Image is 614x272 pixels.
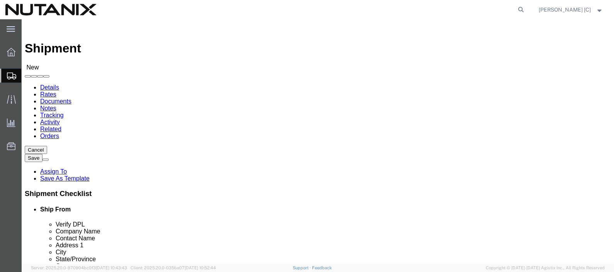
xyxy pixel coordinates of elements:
span: [DATE] 10:52:44 [185,265,216,270]
span: Client: 2025.20.0-035ba07 [131,265,216,270]
span: Server: 2025.20.0-970904bc0f3 [31,265,127,270]
img: logo [5,4,97,15]
span: Copyright © [DATE]-[DATE] Agistix Inc., All Rights Reserved [486,265,605,271]
iframe: FS Legacy Container [22,19,614,264]
span: [DATE] 10:43:43 [96,265,127,270]
span: Stephen Green [C] [539,5,591,14]
a: Support [293,265,312,270]
a: Feedback [312,265,332,270]
button: [PERSON_NAME] [C] [538,5,604,14]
